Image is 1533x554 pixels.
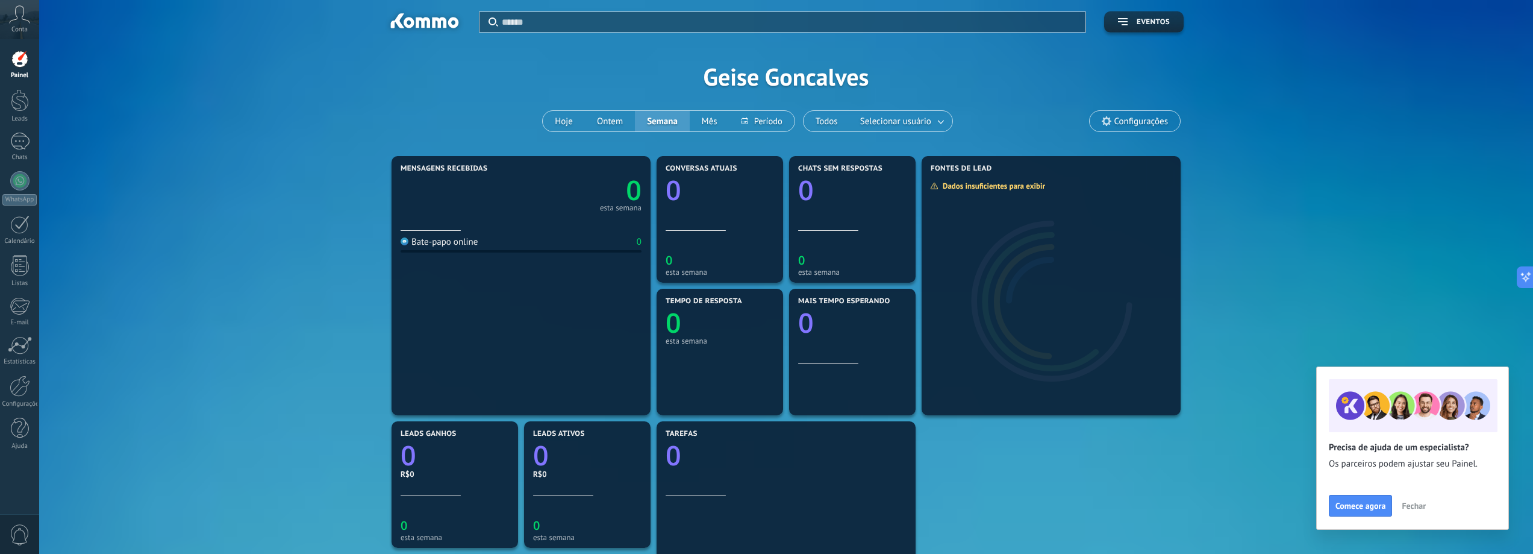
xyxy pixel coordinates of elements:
span: Os parceiros podem ajustar seu Painel. [1329,458,1496,470]
span: Mensagens recebidas [401,165,487,173]
div: esta semana [666,268,774,277]
a: 0 [401,437,509,474]
text: 0 [666,252,672,268]
span: Fechar [1402,502,1426,510]
button: Comece agora [1329,495,1392,517]
span: Mais tempo esperando [798,297,890,306]
div: esta semana [600,205,642,211]
a: 0 [666,437,907,474]
button: Eventos [1104,11,1184,33]
div: Chats [2,154,37,162]
text: 0 [533,437,549,474]
text: 0 [798,304,814,341]
button: Período [729,111,795,131]
span: Leads ativos [533,430,585,438]
div: Painel [2,72,37,80]
div: Bate-papo online [401,236,478,248]
div: esta semana [798,268,907,277]
div: R$0 [401,469,509,479]
span: Eventos [1137,18,1170,27]
text: 0 [533,517,540,534]
div: esta semana [666,336,774,345]
div: Calendário [2,238,37,245]
text: 0 [401,437,416,474]
a: 0 [521,172,642,209]
div: 0 [637,236,642,248]
button: Todos [804,111,850,131]
text: 0 [798,252,805,268]
text: 0 [666,304,681,341]
text: 0 [626,172,642,209]
button: Ontem [585,111,635,131]
h2: Precisa de ajuda de um especialista? [1329,442,1496,453]
span: Selecionar usuário [858,113,934,130]
button: Selecionar usuário [850,111,952,131]
div: Ajuda [2,442,37,450]
span: Conta [11,26,28,34]
button: Fechar [1396,497,1431,515]
div: Leads [2,115,37,123]
div: esta semana [533,533,642,542]
div: E-mail [2,319,37,327]
span: Configurações [1114,116,1168,127]
button: Semana [635,111,690,131]
text: 0 [401,517,407,534]
span: Chats sem respostas [798,165,882,173]
div: Listas [2,280,37,288]
div: esta semana [401,533,509,542]
text: 0 [666,172,681,209]
text: 0 [798,172,814,209]
button: Hoje [543,111,585,131]
text: 0 [666,437,681,474]
button: Mês [690,111,729,131]
img: Bate-papo online [401,238,408,245]
span: Fontes de lead [931,165,992,173]
div: Dados insuficientes para exibir [930,181,1054,191]
div: WhatsApp [2,194,37,206]
div: R$0 [533,469,642,479]
div: Estatísticas [2,358,37,366]
span: Leads ganhos [401,430,457,438]
span: Tempo de resposta [666,297,742,306]
span: Tarefas [666,430,698,438]
a: 0 [533,437,642,474]
div: Configurações [2,400,37,408]
span: Comece agora [1335,502,1385,510]
span: Conversas atuais [666,165,737,173]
